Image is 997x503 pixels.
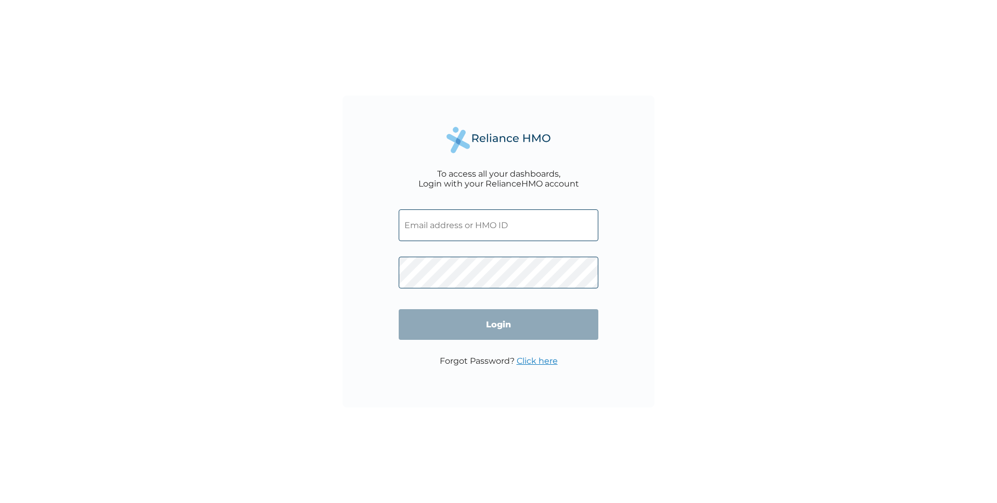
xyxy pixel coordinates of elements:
div: To access all your dashboards, Login with your RelianceHMO account [418,169,579,189]
input: Login [399,309,598,340]
p: Forgot Password? [440,356,558,366]
img: Reliance Health's Logo [447,127,550,153]
input: Email address or HMO ID [399,209,598,241]
a: Click here [517,356,558,366]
